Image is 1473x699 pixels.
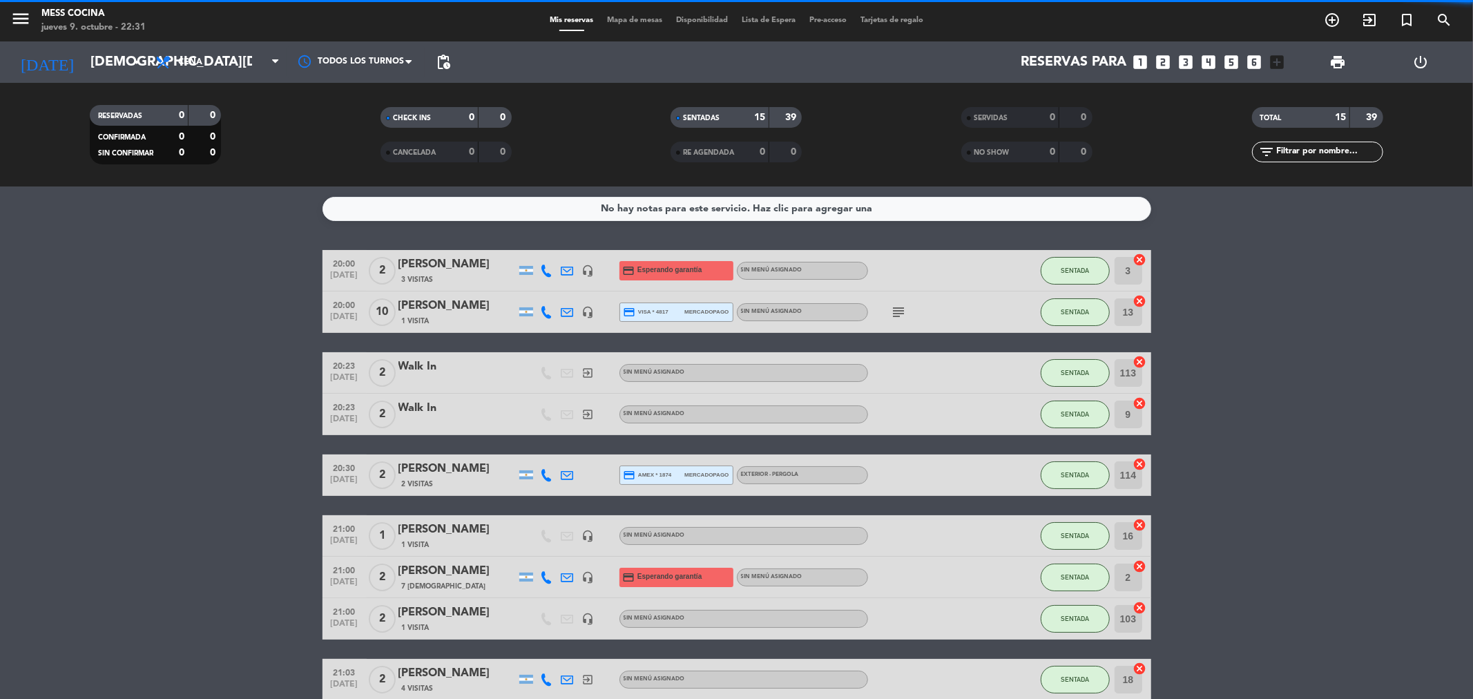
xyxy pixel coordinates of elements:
[1133,294,1147,308] i: cancel
[1366,113,1380,122] strong: 39
[10,47,84,77] i: [DATE]
[1259,144,1275,160] i: filter_list
[1041,461,1110,489] button: SENTADA
[1021,54,1127,70] span: Reservas para
[683,149,734,156] span: RE AGENDADA
[582,265,595,277] i: headset_mic
[402,316,430,327] span: 1 Visita
[402,683,434,694] span: 4 Visitas
[327,271,362,287] span: [DATE]
[791,147,799,157] strong: 0
[98,134,146,141] span: CONFIRMADA
[327,520,362,536] span: 21:00
[1041,401,1110,428] button: SENTADA
[623,571,635,584] i: credit_card
[398,256,516,274] div: [PERSON_NAME]
[1413,54,1429,70] i: power_settings_new
[1061,471,1089,479] span: SENTADA
[802,17,854,24] span: Pre-acceso
[601,201,872,217] div: No hay notas para este servicio. Haz clic para agregar una
[741,472,799,477] span: EXTERIOR - PERGOLA
[624,676,685,682] span: Sin menú asignado
[1061,676,1089,683] span: SENTADA
[10,8,31,29] i: menu
[327,296,362,312] span: 20:00
[500,147,508,157] strong: 0
[393,149,436,156] span: CANCELADA
[327,577,362,593] span: [DATE]
[623,265,635,277] i: credit_card
[327,459,362,475] span: 20:30
[1398,12,1415,28] i: turned_in_not
[1155,53,1173,71] i: looks_two
[369,298,396,326] span: 10
[1061,532,1089,539] span: SENTADA
[178,57,202,67] span: Cena
[210,132,218,142] strong: 0
[760,147,765,157] strong: 0
[1269,53,1287,71] i: add_box
[402,479,434,490] span: 2 Visitas
[1200,53,1218,71] i: looks_4
[327,536,362,552] span: [DATE]
[469,147,474,157] strong: 0
[582,613,595,625] i: headset_mic
[1061,267,1089,274] span: SENTADA
[582,571,595,584] i: headset_mic
[398,664,516,682] div: [PERSON_NAME]
[369,461,396,489] span: 2
[369,564,396,591] span: 2
[327,373,362,389] span: [DATE]
[327,680,362,696] span: [DATE]
[741,309,802,314] span: Sin menú asignado
[1061,308,1089,316] span: SENTADA
[624,306,668,318] span: visa * 4817
[327,562,362,577] span: 21:00
[1133,518,1147,532] i: cancel
[179,148,184,157] strong: 0
[1361,12,1378,28] i: exit_to_app
[624,411,685,416] span: Sin menú asignado
[1246,53,1264,71] i: looks_6
[41,7,146,21] div: Mess Cocina
[854,17,930,24] span: Tarjetas de regalo
[128,54,145,70] i: arrow_drop_down
[398,399,516,417] div: Walk In
[179,132,184,142] strong: 0
[785,113,799,122] strong: 39
[669,17,735,24] span: Disponibilidad
[1132,53,1150,71] i: looks_one
[1436,12,1452,28] i: search
[402,622,430,633] span: 1 Visita
[398,562,516,580] div: [PERSON_NAME]
[1050,147,1055,157] strong: 0
[327,357,362,373] span: 20:23
[398,604,516,622] div: [PERSON_NAME]
[624,469,672,481] span: amex * 1874
[1133,457,1147,471] i: cancel
[327,664,362,680] span: 21:03
[1041,359,1110,387] button: SENTADA
[1379,41,1463,83] div: LOG OUT
[210,148,218,157] strong: 0
[624,533,685,538] span: Sin menú asignado
[1133,559,1147,573] i: cancel
[402,539,430,550] span: 1 Visita
[469,113,474,122] strong: 0
[624,615,685,621] span: Sin menú asignado
[1041,666,1110,693] button: SENTADA
[98,113,142,119] span: RESERVADAS
[754,113,765,122] strong: 15
[327,619,362,635] span: [DATE]
[1050,113,1055,122] strong: 0
[1223,53,1241,71] i: looks_5
[582,408,595,421] i: exit_to_app
[684,470,729,479] span: mercadopago
[1041,605,1110,633] button: SENTADA
[398,358,516,376] div: Walk In
[543,17,600,24] span: Mis reservas
[327,603,362,619] span: 21:00
[327,414,362,430] span: [DATE]
[624,370,685,375] span: Sin menú asignado
[369,359,396,387] span: 2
